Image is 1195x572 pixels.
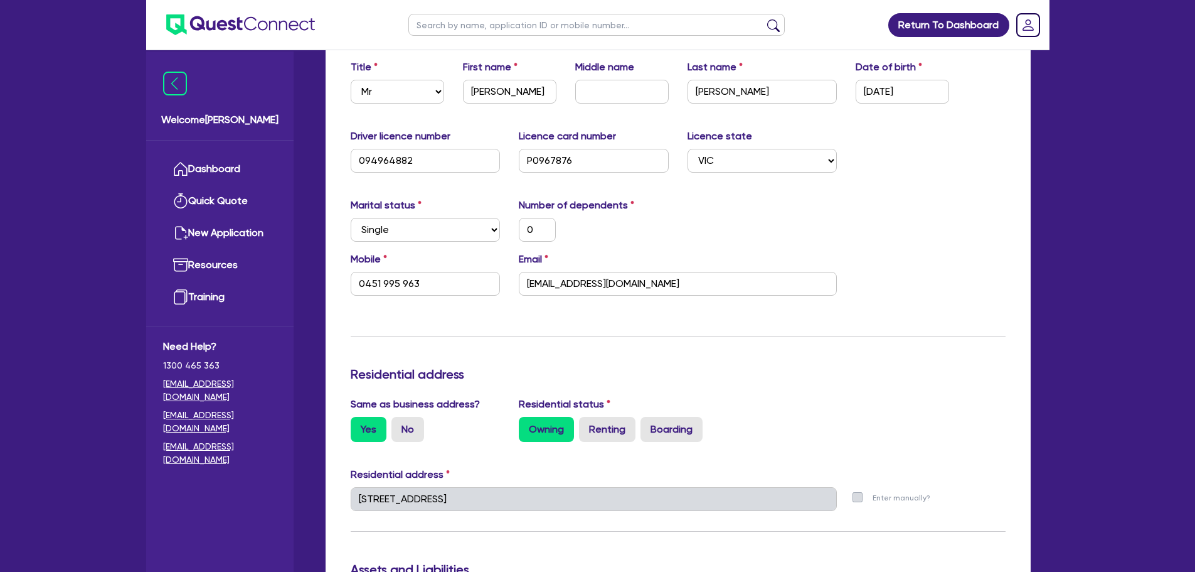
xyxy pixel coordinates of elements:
a: Dropdown toggle [1012,9,1044,41]
img: quick-quote [173,193,188,208]
span: Need Help? [163,339,277,354]
a: [EMAIL_ADDRESS][DOMAIN_NAME] [163,409,277,435]
img: resources [173,257,188,273]
a: New Application [163,217,277,249]
input: DD / MM / YYYY [856,80,949,104]
a: [EMAIL_ADDRESS][DOMAIN_NAME] [163,440,277,467]
img: quest-connect-logo-blue [166,14,315,35]
span: Welcome [PERSON_NAME] [161,112,279,127]
label: Number of dependents [519,198,634,213]
label: Driver licence number [351,129,450,144]
a: Training [163,281,277,313]
h3: Residential address [351,367,1006,382]
label: No [391,417,424,442]
a: Quick Quote [163,185,277,217]
label: Mobile [351,252,387,267]
label: Licence card number [519,129,616,144]
a: Return To Dashboard [888,13,1009,37]
label: Middle name [575,60,634,75]
label: Licence state [688,129,752,144]
input: Search by name, application ID or mobile number... [408,14,785,36]
label: Yes [351,417,386,442]
label: Email [519,252,548,267]
label: Last name [688,60,743,75]
label: Marital status [351,198,422,213]
label: Same as business address? [351,397,480,412]
a: [EMAIL_ADDRESS][DOMAIN_NAME] [163,377,277,404]
label: Renting [579,417,635,442]
label: Residential address [351,467,450,482]
label: Title [351,60,378,75]
label: Boarding [640,417,703,442]
a: Dashboard [163,153,277,185]
img: training [173,289,188,305]
span: 1300 465 363 [163,359,277,372]
label: Date of birth [856,60,922,75]
img: icon-menu-close [163,72,187,95]
label: Owning [519,417,574,442]
label: First name [463,60,518,75]
label: Residential status [519,397,610,412]
img: new-application [173,225,188,240]
label: Enter manually? [873,492,930,504]
a: Resources [163,249,277,281]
